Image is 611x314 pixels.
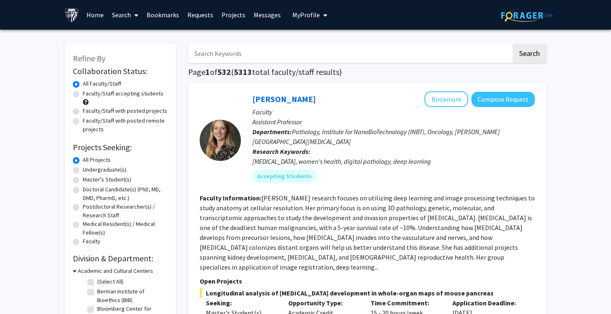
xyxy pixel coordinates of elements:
[252,117,535,127] p: Assistant Professor
[83,107,167,115] label: Faculty/Staff with posted projects
[250,0,285,29] a: Messages
[83,165,126,174] label: Undergraduate(s)
[83,237,100,246] label: Faculty
[108,0,142,29] a: Search
[78,267,153,275] h3: Academic and Cultural Centers
[252,170,317,183] mat-chip: Accepting Students
[217,0,250,29] a: Projects
[200,276,535,286] p: Open Projects
[83,185,168,202] label: Doctoral Candidate(s) (PhD, MD, DMD, PharmD, etc.)
[73,142,168,152] h2: Projects Seeking:
[501,9,553,22] img: ForagerOne Logo
[6,277,35,308] iframe: Chat
[82,0,108,29] a: Home
[83,175,131,184] label: Master's Student(s)
[83,79,121,88] label: All Faculty/Staff
[292,11,320,19] span: My Profile
[183,0,217,29] a: Requests
[188,44,511,63] input: Search Keywords
[234,67,252,77] span: 5313
[217,67,231,77] span: 532
[513,44,546,63] button: Search
[73,254,168,263] h2: Division & Department:
[452,298,522,308] p: Application Deadline:
[252,128,500,146] span: Pathology, Institute for NanoBioTechnology (INBT), Oncology, [PERSON_NAME][GEOGRAPHIC_DATA][MEDIC...
[252,147,310,156] b: Research Keywords:
[371,298,441,308] p: Time Commitment:
[142,0,183,29] a: Bookmarks
[200,194,535,271] fg-read-more: [PERSON_NAME] research focuses on utilizing deep learning and image processing techniques to stud...
[424,91,468,107] button: Add Ashley Kiemen to Bookmarks
[252,107,535,117] p: Faculty
[83,89,163,98] label: Faculty/Staff accepting students
[83,220,168,237] label: Medical Resident(s) / Medical Fellow(s)
[97,287,166,305] label: Berman Institute of Bioethics (BIB)
[288,298,358,308] p: Opportunity Type:
[252,94,316,104] a: [PERSON_NAME]
[200,288,535,298] span: Longitudinal analysis of [MEDICAL_DATA] development in whole-organ maps of mouse pancreas
[205,67,210,77] span: 1
[73,66,168,76] h2: Collaboration Status:
[188,67,546,77] h1: Page of ( total faculty/staff results)
[83,202,168,220] label: Postdoctoral Researcher(s) / Research Staff
[206,298,276,308] p: Seeking:
[200,194,261,202] b: Faculty Information:
[252,128,292,136] b: Departments:
[73,53,105,63] span: Refine By
[83,156,111,164] label: All Projects
[252,156,535,166] div: [MEDICAL_DATA], women's health, digital pathology, deep learning
[97,277,124,286] label: (Select All)
[471,92,535,107] button: Compose Request to Ashley Kiemen
[65,8,79,22] img: Johns Hopkins University Logo
[83,116,168,134] label: Faculty/Staff with posted remote projects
